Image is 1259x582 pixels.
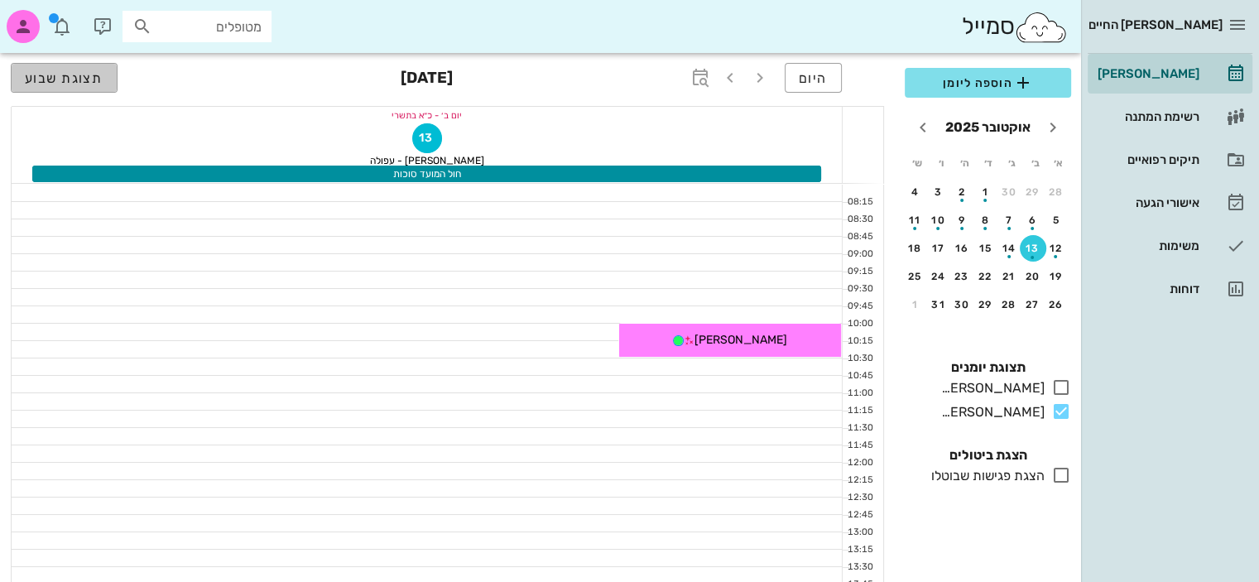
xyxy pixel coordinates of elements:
[1043,207,1069,233] button: 5
[949,243,975,254] div: 16
[843,369,877,383] div: 10:45
[906,149,928,177] th: ש׳
[843,456,877,470] div: 12:00
[925,235,952,262] button: 17
[925,207,952,233] button: 10
[928,402,1045,422] div: [PERSON_NAME] - עפולה
[799,70,828,86] span: היום
[905,358,1071,378] h4: תצוגת יומנים
[843,439,877,453] div: 11:45
[1020,263,1046,290] button: 20
[939,111,1037,144] button: אוקטובר 2025
[996,235,1022,262] button: 14
[949,207,975,233] button: 9
[12,156,842,166] div: [PERSON_NAME] - עפולה
[949,299,975,310] div: 30
[49,13,59,23] span: תג
[1043,179,1069,205] button: 28
[949,291,975,318] button: 30
[1088,226,1252,266] a: משימות
[996,299,1022,310] div: 28
[843,300,877,314] div: 09:45
[1043,243,1069,254] div: 12
[1020,299,1046,310] div: 27
[694,333,787,347] span: [PERSON_NAME]
[1038,113,1068,142] button: חודש שעבר
[908,113,938,142] button: חודש הבא
[12,107,842,123] div: יום ב׳ - כ״א בתשרי
[1088,17,1223,32] span: [PERSON_NAME] החיים
[949,235,975,262] button: 16
[843,265,877,279] div: 09:15
[843,508,877,522] div: 12:45
[973,271,999,282] div: 22
[925,271,952,282] div: 24
[843,195,877,209] div: 08:15
[1094,110,1199,123] div: רשימת המתנה
[973,263,999,290] button: 22
[785,63,842,93] button: היום
[1088,269,1252,309] a: דוחות
[905,68,1071,98] button: הוספה ליומן
[843,387,877,401] div: 11:00
[961,9,1068,45] div: סמייל
[996,179,1022,205] button: 30
[901,186,928,198] div: 4
[901,235,928,262] button: 18
[949,263,975,290] button: 23
[1014,11,1068,44] img: SmileCloud logo
[1088,140,1252,180] a: תיקים רפואיים
[949,271,975,282] div: 23
[843,213,877,227] div: 08:30
[11,63,118,93] button: תצוגת שבוע
[996,263,1022,290] button: 21
[925,214,952,226] div: 10
[973,291,999,318] button: 29
[1020,243,1046,254] div: 13
[843,317,877,331] div: 10:00
[1020,179,1046,205] button: 29
[901,263,928,290] button: 25
[1048,149,1069,177] th: א׳
[25,70,103,86] span: תצוגת שבוע
[973,243,999,254] div: 15
[1088,54,1252,94] a: [PERSON_NAME]
[401,63,453,96] h3: [DATE]
[996,271,1022,282] div: 21
[918,73,1058,93] span: הוספה ליומן
[925,186,952,198] div: 3
[1043,271,1069,282] div: 19
[843,491,877,505] div: 12:30
[973,207,999,233] button: 8
[1088,183,1252,223] a: אישורי הגעה
[843,230,877,244] div: 08:45
[1043,235,1069,262] button: 12
[1043,214,1069,226] div: 5
[973,235,999,262] button: 15
[949,186,975,198] div: 2
[843,282,877,296] div: 09:30
[973,299,999,310] div: 29
[973,186,999,198] div: 1
[973,214,999,226] div: 8
[949,214,975,226] div: 9
[1024,149,1045,177] th: ב׳
[843,334,877,349] div: 10:15
[1043,263,1069,290] button: 19
[412,123,442,153] button: 13
[843,421,877,435] div: 11:30
[1094,196,1199,209] div: אישורי הגעה
[925,466,1045,486] div: הצגת פגישות שבוטלו
[930,149,951,177] th: ו׳
[1094,282,1199,296] div: דוחות
[996,214,1022,226] div: 7
[901,214,928,226] div: 11
[925,291,952,318] button: 31
[901,291,928,318] button: 1
[949,179,975,205] button: 2
[1043,186,1069,198] div: 28
[1094,239,1199,253] div: משימות
[928,378,1045,398] div: [PERSON_NAME] - [GEOGRAPHIC_DATA]
[925,299,952,310] div: 31
[1020,214,1046,226] div: 6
